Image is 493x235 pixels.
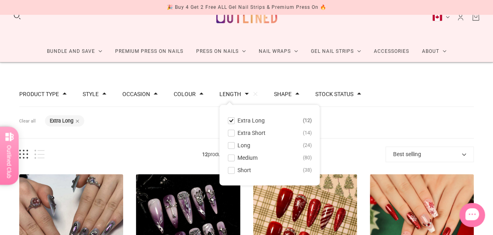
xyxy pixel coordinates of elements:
[315,91,353,97] button: Filter by Stock status
[237,155,258,161] span: Medium
[416,41,453,62] a: About
[190,41,252,62] a: Press On Nails
[303,116,312,125] span: 12
[432,13,450,21] button: Canada
[227,128,312,138] button: Extra Short 14
[304,41,367,62] a: Gel Nail Strips
[50,118,73,124] b: Extra Long
[227,141,312,150] button: Long 24
[167,3,327,12] div: 🎉 Buy 4 Get 2 Free ALL Gel Nail Strips & Premium Press On 🔥
[219,91,241,97] button: Filter by Length
[237,117,265,124] span: Extra Long
[174,91,196,97] button: Filter by Colour
[237,130,266,136] span: Extra Short
[211,0,282,34] a: Outlined
[385,147,474,162] button: Best selling
[303,153,312,163] span: 80
[303,128,312,138] span: 14
[202,151,208,157] b: 12
[456,13,465,22] a: Account
[303,141,312,150] span: 24
[227,116,312,125] button: Extra Long 12
[122,91,150,97] button: Filter by Occasion
[471,13,480,22] a: Cart
[227,153,312,163] button: Medium 80
[45,150,385,159] span: products
[19,91,59,97] button: Filter by Product Type
[109,41,190,62] a: Premium Press On Nails
[41,41,109,62] a: Bundle and Save
[83,91,99,97] button: Filter by Style
[13,12,22,20] button: Search
[253,91,258,96] button: Clear filters by Length
[367,41,416,62] a: Accessories
[19,150,28,159] button: Grid view
[252,41,304,62] a: Nail Wraps
[50,119,73,124] button: Extra Long
[237,142,250,149] span: Long
[237,167,251,173] span: Short
[34,150,45,159] button: List view
[303,165,312,175] span: 38
[274,91,292,97] button: Filter by Shape
[19,115,36,127] button: Clear all filters
[227,165,312,175] button: Short 38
